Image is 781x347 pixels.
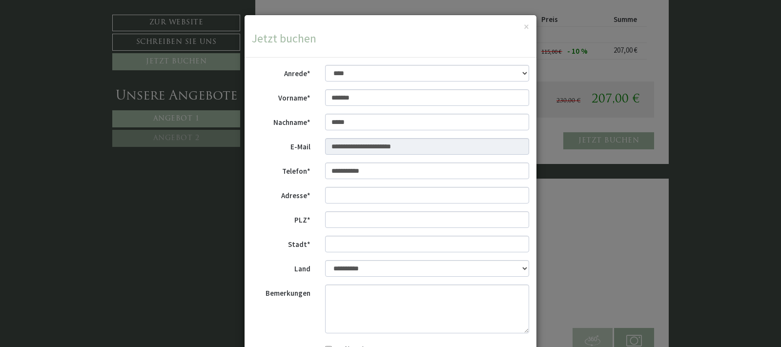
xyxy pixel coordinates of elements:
[15,28,139,35] div: Montis – Active Nature Spa
[252,32,529,45] h3: Jetzt buchen
[524,21,529,32] button: ×
[15,45,139,52] small: 09:03
[245,260,318,274] label: Land
[176,7,209,23] div: [DATE]
[321,257,385,274] button: Senden
[245,236,318,249] label: Stadt*
[245,163,318,176] label: Telefon*
[245,187,318,201] label: Adresse*
[245,138,318,152] label: E-Mail
[7,26,144,54] div: Guten Tag, wie können wir Ihnen helfen?
[245,114,318,127] label: Nachname*
[245,285,318,298] label: Bemerkungen
[245,89,318,103] label: Vorname*
[245,65,318,79] label: Anrede*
